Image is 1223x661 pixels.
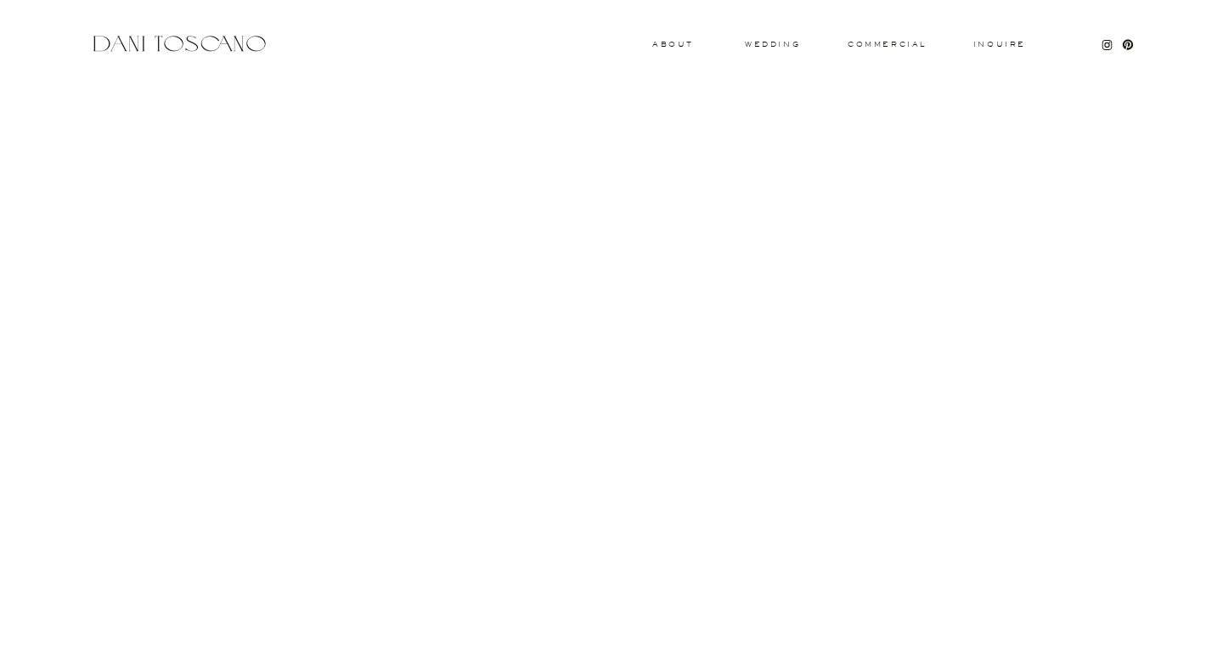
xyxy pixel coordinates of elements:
a: commercial [848,41,926,48]
a: About [652,41,690,47]
a: wedding [745,41,800,47]
a: Inquire [972,41,1027,49]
